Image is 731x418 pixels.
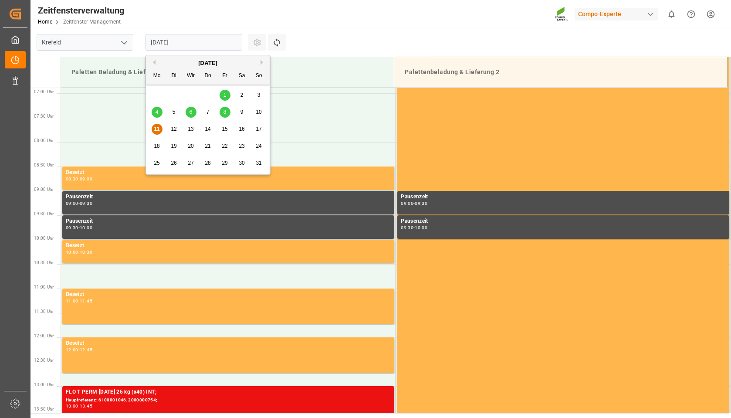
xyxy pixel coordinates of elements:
[38,5,124,16] font: Zeitfensterverwaltung
[34,187,54,192] font: 09:00 Uhr
[171,126,176,132] font: 12
[240,92,244,98] font: 2
[254,158,264,169] div: Wählen Sie Sonntag, den 31. August 2025
[66,249,78,255] font: 10:00
[187,72,195,78] font: Wir
[34,211,54,216] font: 09:30 Uhr
[203,141,213,152] div: Wählen Sie Donnerstag, den 21. August 2025
[150,60,156,65] button: Vorheriger Monat
[117,36,130,49] button: Menü öffnen
[80,176,92,182] font: 09:00
[66,389,156,395] font: FLO T PERM [DATE] 25 kg (x40) INT;
[415,201,427,206] font: 09:30
[261,60,266,65] button: Nächsten Monat
[415,225,427,231] font: 10:00
[240,109,244,115] font: 9
[169,107,179,118] div: Wählen Sie Dienstag, den 5. August 2025
[66,340,84,346] font: Besetzt
[80,403,92,409] font: 13:45
[66,169,84,175] font: Besetzt
[237,124,247,135] div: Wählen Sie Samstag, den 16. August 2025
[254,107,264,118] div: Wählen Sie Sonntag, den 10. August 2025
[38,19,52,25] a: Home
[169,158,179,169] div: Wählen Sie Dienstag, den 26. August 2025
[222,160,227,166] font: 29
[78,249,80,255] font: -
[239,72,245,78] font: Sa
[681,4,701,24] button: Hilfecenter
[413,201,415,206] font: -
[66,218,93,224] font: Pausenzeit
[188,126,193,132] font: 13
[555,7,569,22] img: Screenshot%202023-09-29%20at%2010.02.21.png_1712312052.png
[186,107,196,118] div: Wählen Sie Mittwoch, den 6. August 2025
[204,72,211,78] font: Do
[169,141,179,152] div: Wählen Sie Dienstag, den 19. August 2025
[66,298,78,304] font: 11:00
[171,160,176,166] font: 26
[203,107,213,118] div: Wählen Sie Donnerstag, den 7. August 2025
[34,407,54,411] font: 13:30 Uhr
[34,114,54,119] font: 07:30 Uhr
[223,109,227,115] font: 8
[80,298,92,304] font: 11:45
[220,141,230,152] div: Wählen Sie Freitag, den 22. August 2025
[66,225,78,231] font: 09:30
[239,143,244,149] font: 23
[222,143,227,149] font: 22
[578,10,621,17] font: Compo-Experte
[80,249,92,255] font: 10:30
[220,90,230,101] div: Wählen Sie Freitag, den 1. August 2025
[575,6,662,22] button: Compo-Experte
[662,4,681,24] button: zeige 0 neue Benachrichtigungen
[405,68,499,75] font: Palettenbeladung & Lieferung 2
[80,225,92,231] font: 10:00
[220,107,230,118] div: Wählen Sie Freitag, den 8. August 2025
[149,87,267,172] div: Monat 2025-08
[256,72,262,78] font: So
[220,158,230,169] div: Wählen Sie Freitag, den 29. August 2025
[34,358,54,363] font: 12:30 Uhr
[34,163,54,167] font: 08:30 Uhr
[80,347,92,353] font: 12:45
[220,124,230,135] div: Wählen Sie Freitag, den 15. August 2025
[401,225,413,231] font: 09:30
[78,347,80,353] font: -
[237,141,247,152] div: Wählen Sie Samstag, den 23. August 2025
[78,201,80,206] font: -
[206,109,210,115] font: 7
[152,158,162,169] div: Wählen Sie Montag, den 25. August 2025
[222,72,227,78] font: Fr
[188,143,193,149] font: 20
[78,403,80,409] font: -
[254,141,264,152] div: Wählen Sie Sonntag, den 24. August 2025
[188,160,193,166] font: 27
[146,34,242,51] input: TT.MM.JJJJ
[66,242,84,248] font: Besetzt
[66,347,78,353] font: 12:00
[152,141,162,152] div: Wählen Sie Montag, den 18. August 2025
[37,34,133,51] input: Zum Suchen/Auswählen eingeben
[186,141,196,152] div: Wählen Sie Mittwoch, den 20. August 2025
[171,72,176,78] font: Di
[173,109,176,115] font: 5
[34,333,54,338] font: 12:00 Uhr
[401,201,413,206] font: 09:00
[66,201,78,206] font: 09:00
[203,124,213,135] div: Wählen Sie Donnerstag, den 14. August 2025
[256,109,261,115] font: 10
[256,143,261,149] font: 24
[34,138,54,143] font: 08:00 Uhr
[239,126,244,132] font: 16
[169,124,179,135] div: Wählen Sie Dienstag, den 12. August 2025
[205,143,210,149] font: 21
[154,126,159,132] font: 11
[34,309,54,314] font: 11:30 Uhr
[401,218,428,224] font: Pausenzeit
[203,158,213,169] div: Wählen Sie Donnerstag, den 28. August 2025
[198,60,217,66] font: [DATE]
[222,126,227,132] font: 15
[71,68,168,75] font: Paletten Beladung & Lieferung 1
[156,109,159,115] font: 4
